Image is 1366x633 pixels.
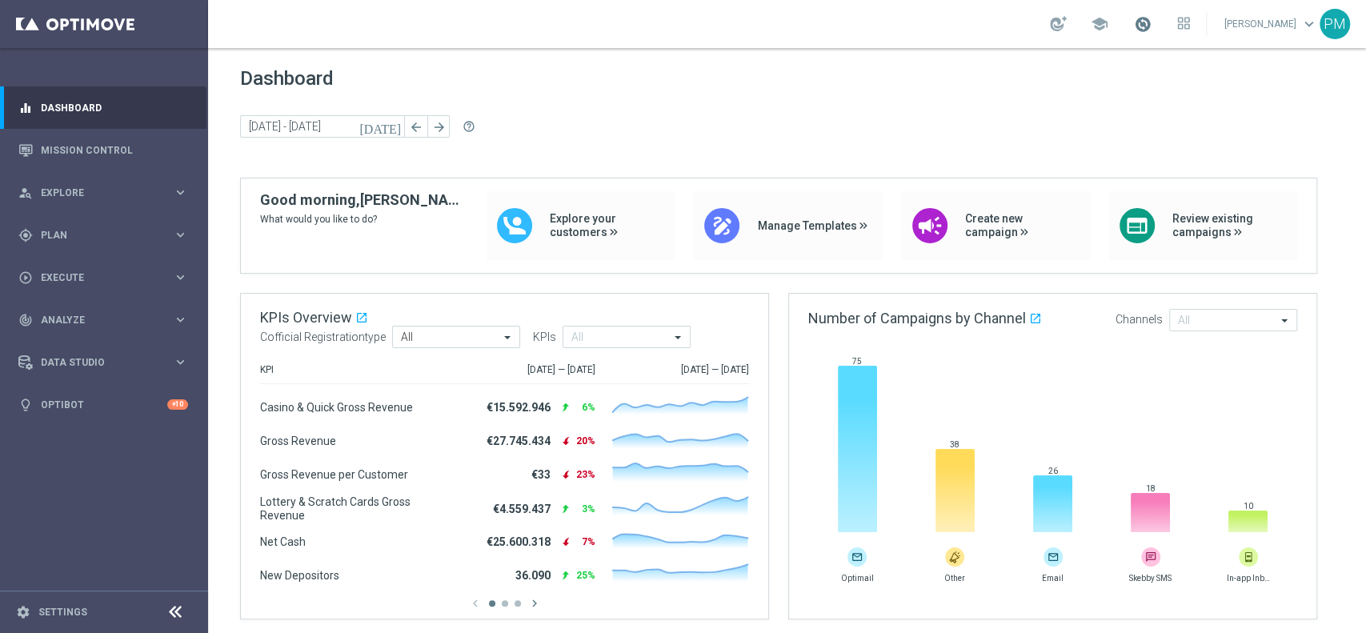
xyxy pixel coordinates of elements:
button: track_changes Analyze keyboard_arrow_right [18,314,189,327]
div: Explore [18,186,173,200]
div: Data Studio [18,355,173,370]
div: PM [1320,9,1350,39]
i: person_search [18,186,33,200]
button: equalizer Dashboard [18,102,189,114]
div: +10 [167,399,188,410]
button: play_circle_outline Execute keyboard_arrow_right [18,271,189,284]
div: Plan [18,228,173,242]
a: Mission Control [41,129,188,171]
button: gps_fixed Plan keyboard_arrow_right [18,229,189,242]
i: settings [16,605,30,619]
a: [PERSON_NAME]keyboard_arrow_down [1223,12,1320,36]
div: Dashboard [18,86,188,129]
span: Execute [41,273,173,282]
button: person_search Explore keyboard_arrow_right [18,186,189,199]
i: equalizer [18,101,33,115]
div: Optibot [18,383,188,426]
span: Data Studio [41,358,173,367]
span: Analyze [41,315,173,325]
i: play_circle_outline [18,270,33,285]
i: lightbulb [18,398,33,412]
span: school [1091,15,1108,33]
i: keyboard_arrow_right [173,355,188,370]
a: Optibot [41,383,167,426]
i: keyboard_arrow_right [173,312,188,327]
i: gps_fixed [18,228,33,242]
span: keyboard_arrow_down [1300,15,1318,33]
a: Settings [38,607,87,617]
i: keyboard_arrow_right [173,227,188,242]
div: Execute [18,270,173,285]
div: Analyze [18,313,173,327]
span: Plan [41,230,173,240]
button: Mission Control [18,144,189,157]
i: track_changes [18,313,33,327]
div: Mission Control [18,129,188,171]
i: keyboard_arrow_right [173,270,188,285]
a: Dashboard [41,86,188,129]
button: lightbulb Optibot +10 [18,399,189,411]
i: keyboard_arrow_right [173,185,188,200]
span: Explore [41,188,173,198]
button: Data Studio keyboard_arrow_right [18,356,189,369]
